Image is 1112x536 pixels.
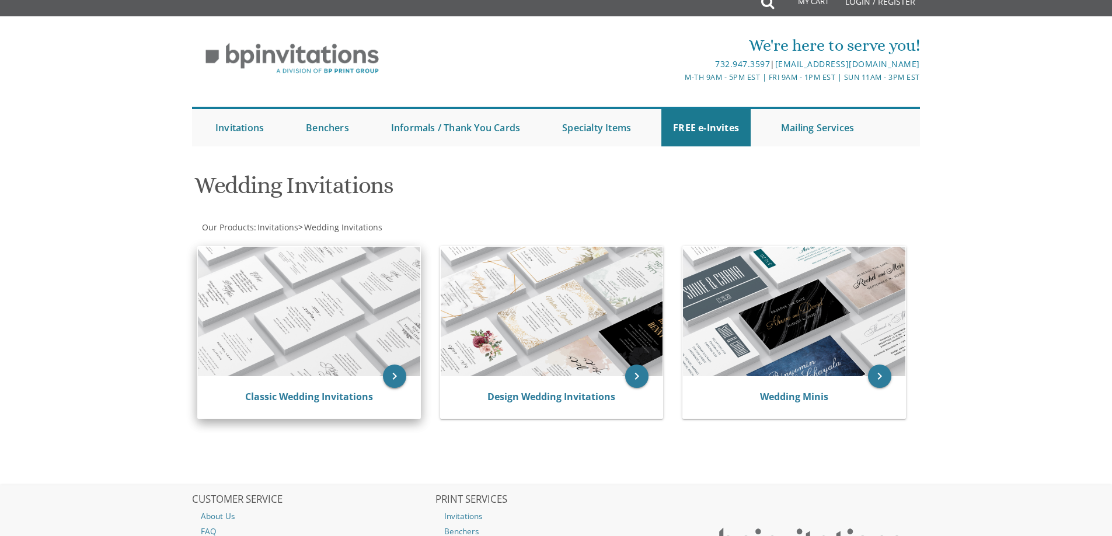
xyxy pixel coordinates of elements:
[435,494,677,506] h2: PRINT SERVICES
[198,247,420,376] img: Classic Wedding Invitations
[435,57,920,71] div: |
[379,109,532,146] a: Informals / Thank You Cards
[550,109,643,146] a: Specialty Items
[775,58,920,69] a: [EMAIL_ADDRESS][DOMAIN_NAME]
[435,71,920,83] div: M-Th 9am - 5pm EST | Fri 9am - 1pm EST | Sun 11am - 3pm EST
[194,173,671,207] h1: Wedding Invitations
[192,222,556,233] div: :
[192,509,434,524] a: About Us
[256,222,298,233] a: Invitations
[760,390,828,403] a: Wedding Minis
[303,222,382,233] a: Wedding Invitations
[257,222,298,233] span: Invitations
[201,222,254,233] a: Our Products
[298,222,382,233] span: >
[294,109,361,146] a: Benchers
[441,247,663,376] img: Design Wedding Invitations
[683,247,905,376] img: Wedding Minis
[769,109,866,146] a: Mailing Services
[715,58,770,69] a: 732.947.3597
[245,390,373,403] a: Classic Wedding Invitations
[304,222,382,233] span: Wedding Invitations
[435,34,920,57] div: We're here to serve you!
[435,509,677,524] a: Invitations
[661,109,751,146] a: FREE e-Invites
[868,365,891,388] a: keyboard_arrow_right
[383,365,406,388] a: keyboard_arrow_right
[625,365,649,388] a: keyboard_arrow_right
[192,494,434,506] h2: CUSTOMER SERVICE
[487,390,615,403] a: Design Wedding Invitations
[192,34,392,83] img: BP Invitation Loft
[204,109,276,146] a: Invitations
